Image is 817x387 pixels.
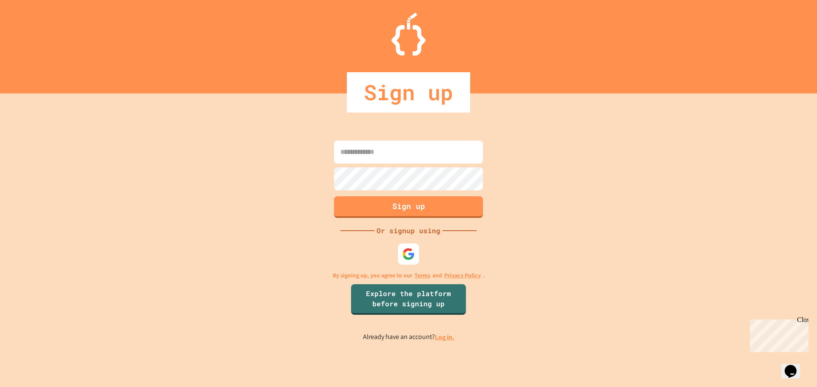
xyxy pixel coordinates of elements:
a: Explore the platform before signing up [351,284,466,315]
p: By signing up, you agree to our and . [333,271,485,280]
img: Logo.svg [391,13,426,56]
img: google-icon.svg [402,248,415,260]
a: Privacy Policy [444,271,481,280]
div: Chat with us now!Close [3,3,59,54]
a: Terms [414,271,430,280]
iframe: chat widget [781,353,808,379]
a: Log in. [435,333,454,342]
div: Sign up [347,72,470,113]
button: Sign up [334,196,483,218]
div: Or signup using [374,226,443,236]
p: Already have an account? [363,332,454,342]
iframe: chat widget [746,316,808,352]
